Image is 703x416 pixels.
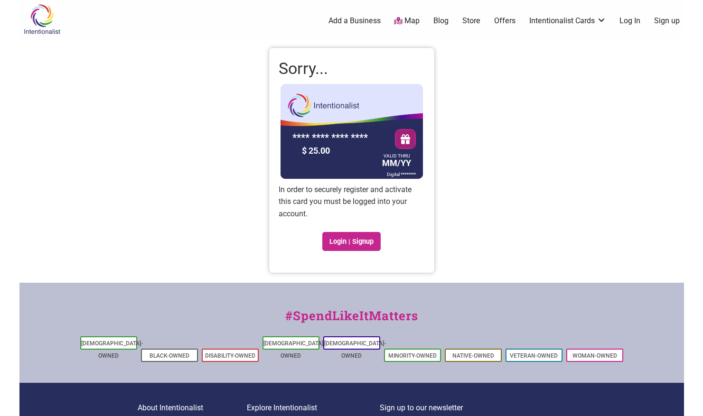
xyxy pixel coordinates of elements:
[19,306,684,334] div: #SpendLikeItMatters
[247,402,380,414] p: Explore Intentionalist
[263,340,325,359] a: [DEMOGRAPHIC_DATA]-Owned
[654,16,680,26] a: Sign up
[324,340,386,359] a: [DEMOGRAPHIC_DATA]-Owned
[138,402,247,414] p: About Intentionalist
[572,352,617,359] a: Woman-Owned
[81,340,143,359] a: [DEMOGRAPHIC_DATA]-Owned
[300,143,380,158] div: $ 25.00
[462,16,480,26] a: Store
[322,232,381,251] a: Login | Signup
[205,352,255,359] a: Disability-Owned
[380,154,413,170] div: MM/YY
[279,57,425,80] h1: Sorry...
[452,352,494,359] a: Native-Owned
[433,16,449,26] a: Blog
[494,16,516,26] a: Offers
[19,4,65,35] img: Intentionalist
[150,352,189,359] a: Black-Owned
[380,402,565,414] p: Sign up to our newsletter
[388,352,437,359] a: Minority-Owned
[619,16,640,26] a: Log In
[382,155,411,157] div: VALID THRU
[279,184,425,220] p: In order to securely register and activate this card you must be logged into your account.
[328,16,381,26] a: Add a Business
[529,16,606,26] a: Intentionalist Cards
[510,352,558,359] a: Veteran-Owned
[394,16,420,27] a: Map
